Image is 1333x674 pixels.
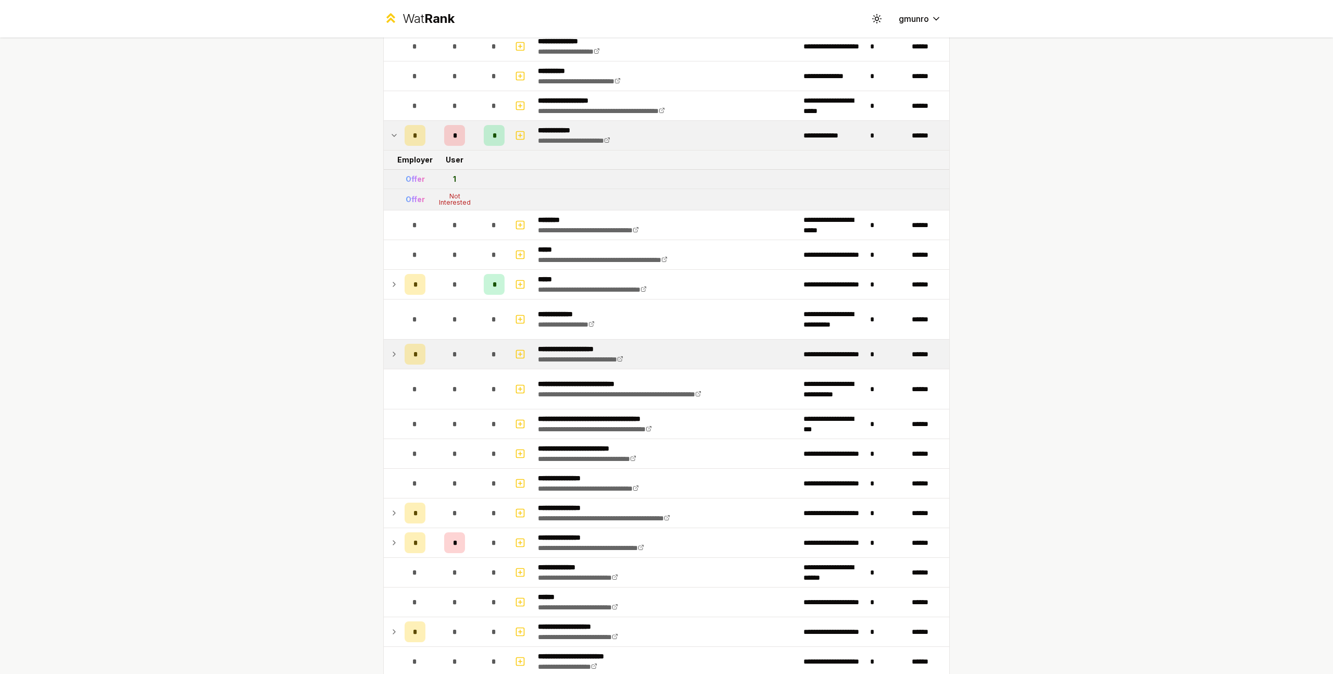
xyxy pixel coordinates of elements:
a: WatRank [383,10,455,27]
span: gmunro [899,13,929,25]
button: gmunro [890,9,950,28]
td: User [430,151,480,169]
div: Offer [406,174,425,184]
td: Employer [400,151,430,169]
div: 1 [453,174,456,184]
div: Offer [406,194,425,205]
div: Wat [403,10,455,27]
span: Rank [424,11,455,26]
div: Not Interested [434,193,475,206]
